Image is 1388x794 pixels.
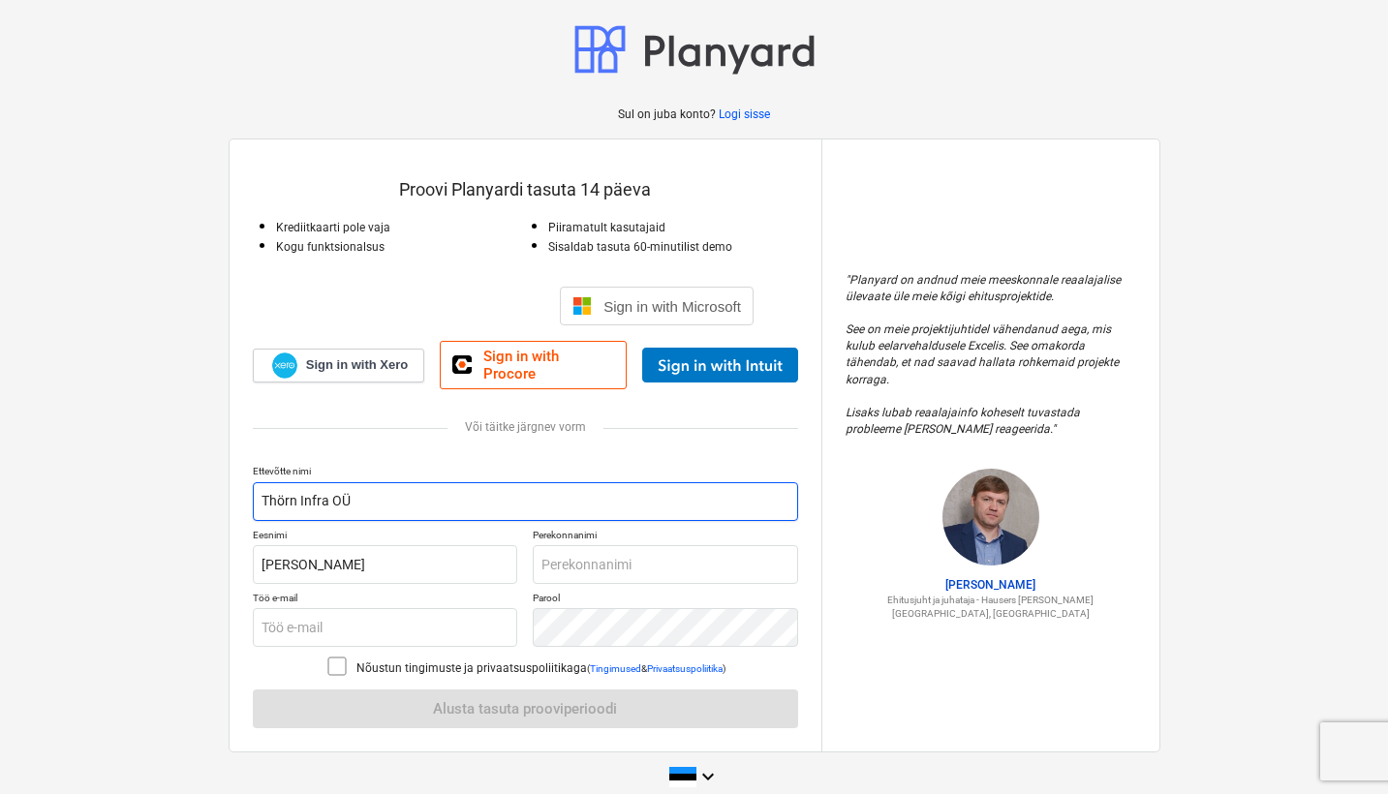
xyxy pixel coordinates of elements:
p: Ehitusjuht ja juhataja - Hausers [PERSON_NAME] [846,594,1136,606]
input: Töö e-mail [253,608,518,647]
p: Proovi Planyardi tasuta 14 päeva [253,178,798,201]
span: Sign in with Procore [483,348,614,382]
p: Nõustun tingimuste ja privaatsuspoliitikaga [356,660,587,677]
p: ( & ) [587,662,725,675]
p: Piiramatult kasutajaid [548,220,798,236]
input: Eesnimi [253,545,518,584]
p: " Planyard on andnud meie meeskonnale reaalajalise ülevaate üle meie kõigi ehitusprojektide. See ... [846,272,1136,439]
a: Tingimused [590,663,641,674]
img: Microsoft logo [572,296,592,316]
a: Privaatsuspoliitika [647,663,723,674]
p: Eesnimi [253,529,518,545]
p: Krediitkaarti pole vaja [276,220,526,236]
p: Perekonnanimi [533,529,798,545]
img: Xero logo [272,352,297,379]
div: Või täitke järgnev vorm [253,420,798,434]
img: Tomy Saaron [942,469,1039,565]
span: Sign in with Xero [306,356,408,374]
p: [GEOGRAPHIC_DATA], [GEOGRAPHIC_DATA] [846,607,1136,620]
p: Parool [533,592,798,608]
input: Perekonnanimi [533,545,798,584]
p: Kogu funktsionalsus [276,239,526,256]
p: Töö e-mail [253,592,518,608]
a: Logi sisse [719,107,770,123]
a: Sign in with Procore [440,341,626,389]
p: [PERSON_NAME] [846,577,1136,594]
i: keyboard_arrow_down [696,765,720,788]
p: Ettevõtte nimi [253,465,798,481]
input: Ettevõtte nimi [253,482,798,521]
p: Sul on juba konto? [618,107,719,123]
div: Logi sisse Google’i kontoga. Avaneb uuel vahelehel [296,285,544,327]
p: Sisaldab tasuta 60-minutilist demo [548,239,798,256]
a: Sign in with Xero [253,349,425,382]
span: Sign in with Microsoft [603,298,741,315]
iframe: Sisselogimine Google'i nupu abil [287,285,554,327]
